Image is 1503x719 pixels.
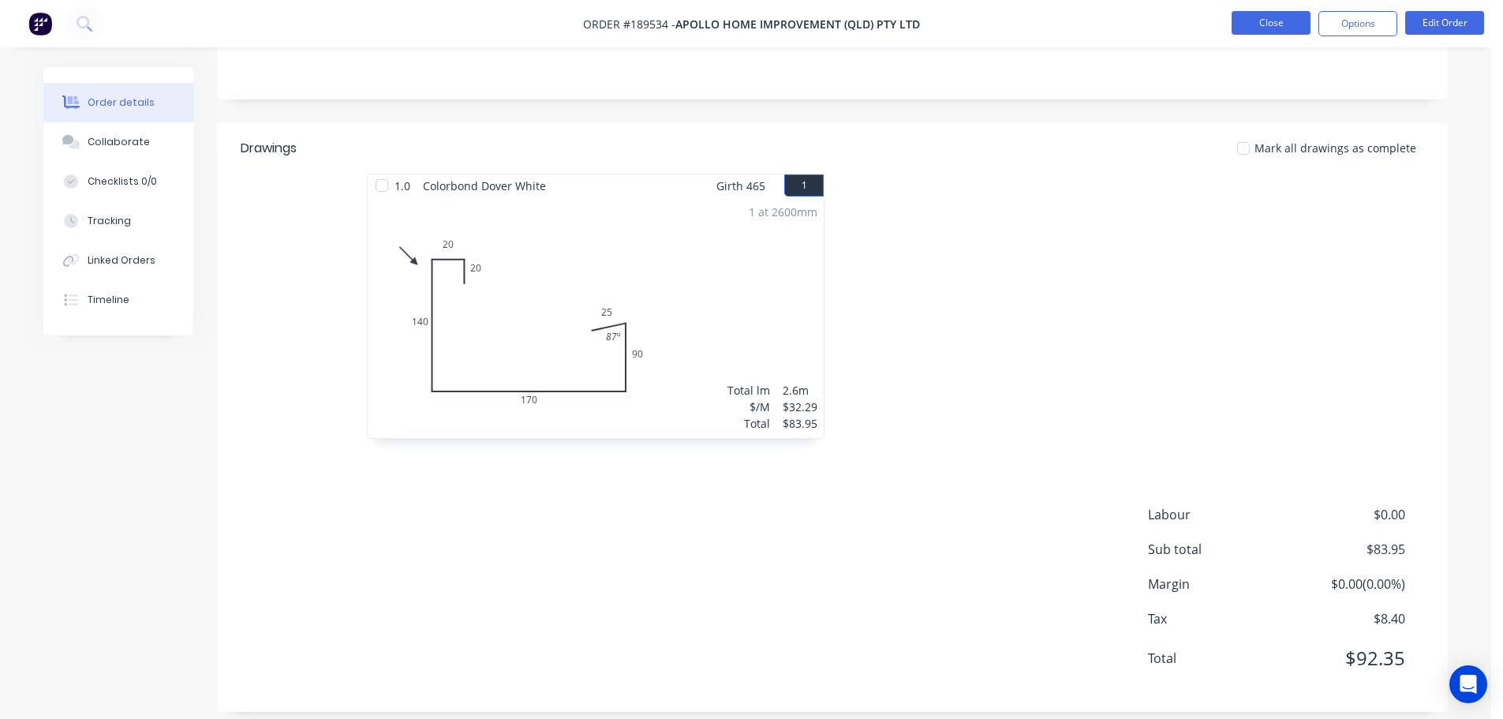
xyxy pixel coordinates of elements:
div: Drawings [241,139,297,158]
span: Sub total [1148,540,1288,559]
span: 1.0 [388,174,417,197]
div: Open Intercom Messenger [1449,665,1487,703]
span: Girth 465 [716,174,765,197]
div: 02020140170902587º1 at 2600mmTotal lm$/MTotal2.6m$32.29$83.95 [368,197,824,438]
span: $83.95 [1288,540,1405,559]
div: Order details [88,95,155,110]
div: Timeline [88,293,129,307]
span: Margin [1148,575,1288,594]
button: Options [1318,11,1397,36]
div: 1 at 2600mm [749,204,817,220]
button: Tracking [43,201,193,241]
div: Linked Orders [88,253,155,268]
button: Checklists 0/0 [43,162,193,201]
div: $/M [727,399,770,415]
button: Collaborate [43,122,193,162]
button: Close [1232,11,1310,35]
span: $0.00 ( 0.00 %) [1288,575,1405,594]
button: Edit Order [1405,11,1484,35]
button: Linked Orders [43,241,193,280]
span: Labour [1148,505,1288,524]
span: Tax [1148,609,1288,628]
div: Total [727,415,770,432]
div: 2.6m [783,382,817,399]
button: 1 [784,174,824,197]
span: Order #189534 - [583,17,675,32]
span: Apollo Home Improvement (QLD) Pty Ltd [675,17,920,32]
button: Timeline [43,280,193,320]
span: Mark all drawings as complete [1254,140,1416,156]
button: Order details [43,83,193,122]
span: $8.40 [1288,609,1405,628]
div: Total lm [727,382,770,399]
span: Colorbond Dover White [417,174,552,197]
span: Total [1148,649,1288,668]
div: Tracking [88,214,131,228]
span: $92.35 [1288,644,1405,672]
div: $32.29 [783,399,817,415]
span: $0.00 [1288,505,1405,524]
div: Checklists 0/0 [88,174,157,189]
img: Factory [28,12,52,36]
div: Collaborate [88,135,150,149]
div: $83.95 [783,415,817,432]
